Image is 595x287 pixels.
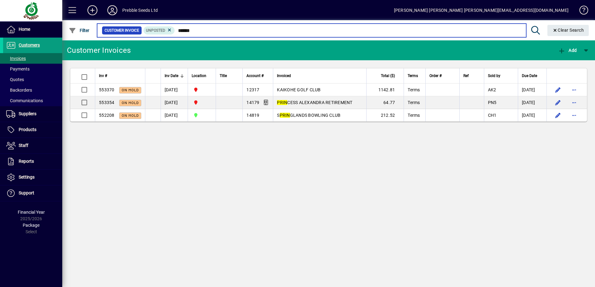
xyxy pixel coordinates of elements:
span: Settings [19,175,35,180]
div: Sold by [488,72,514,79]
span: Customer Invoice [105,27,139,34]
div: Prebble Seeds Ltd [122,5,158,15]
td: 212.52 [366,109,404,121]
td: [DATE] [161,109,188,121]
button: Add [556,45,578,56]
span: KAIKOHE GOLF CLUB [277,87,321,92]
span: Terms [408,87,420,92]
span: Invoiced [277,72,291,79]
span: PALMERSTON NORTH [192,86,212,93]
span: Terms [408,100,420,105]
span: Home [19,27,30,32]
span: On hold [122,88,139,92]
span: Location [192,72,206,79]
span: 553354 [99,100,115,105]
span: Staff [19,143,28,148]
span: 14179 [246,100,259,105]
span: 14819 [246,113,259,118]
span: Filter [69,28,90,33]
span: CHRISTCHURCH [192,112,212,119]
div: Invoiced [277,72,363,79]
span: Payments [6,66,30,71]
div: Inv Date [165,72,184,79]
span: Products [19,127,36,132]
td: 64.77 [366,96,404,109]
span: PN5 [488,100,497,105]
td: [DATE] [518,109,546,121]
a: Payments [3,64,62,74]
span: Reports [19,159,34,164]
span: Clear Search [552,28,584,33]
a: Reports [3,154,62,169]
div: Customer Invoices [67,45,131,55]
td: [DATE] [161,96,188,109]
a: Products [3,122,62,138]
div: Title [220,72,239,79]
span: Ref [463,72,469,79]
span: Backorders [6,88,32,93]
span: Support [19,190,34,195]
span: 553370 [99,87,115,92]
em: PRIN [277,100,287,105]
a: Backorders [3,85,62,95]
a: Home [3,22,62,37]
div: [PERSON_NAME] [PERSON_NAME] [PERSON_NAME][EMAIL_ADDRESS][DOMAIN_NAME] [394,5,569,15]
span: Suppliers [19,111,36,116]
span: PALMERSTON NORTH [192,99,212,106]
a: Invoices [3,53,62,64]
span: Sold by [488,72,500,79]
span: Package [23,223,40,228]
button: More options [569,110,579,120]
span: Account # [246,72,264,79]
td: [DATE] [518,96,546,109]
em: PRIN [280,113,290,118]
span: Quotes [6,77,24,82]
a: Support [3,185,62,201]
button: Edit [553,85,563,95]
div: Due Date [522,72,543,79]
span: 12317 [246,87,259,92]
span: Title [220,72,227,79]
span: On hold [122,114,139,118]
button: Add [82,5,102,16]
div: Location [192,72,212,79]
a: Settings [3,170,62,185]
button: Clear [547,25,589,36]
span: Due Date [522,72,537,79]
span: Financial Year [18,210,45,215]
span: Inv # [99,72,107,79]
span: Terms [408,72,418,79]
span: CESS ALEXANDRA RETIREMENT [277,100,352,105]
a: Quotes [3,74,62,85]
a: Communications [3,95,62,106]
span: Add [558,48,577,53]
span: Inv Date [165,72,178,79]
div: Inv # [99,72,141,79]
div: Total ($) [370,72,401,79]
a: Staff [3,138,62,153]
button: Profile [102,5,122,16]
a: Knowledge Base [575,1,587,21]
span: Total ($) [381,72,395,79]
span: Unposted [146,28,165,33]
td: [DATE] [518,84,546,96]
button: Filter [67,25,91,36]
span: AK2 [488,87,496,92]
span: Invoices [6,56,26,61]
span: CH1 [488,113,497,118]
td: 1142.81 [366,84,404,96]
span: Order # [429,72,442,79]
button: Edit [553,110,563,120]
button: More options [569,98,579,107]
td: [DATE] [161,84,188,96]
div: Order # [429,72,455,79]
button: More options [569,85,579,95]
span: 552208 [99,113,115,118]
button: Edit [553,98,563,107]
span: On hold [122,101,139,105]
mat-chip: Customer Invoice Status: Unposted [143,26,175,34]
div: Ref [463,72,480,79]
span: Communications [6,98,43,103]
div: Account # [246,72,269,79]
span: Customers [19,43,40,48]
